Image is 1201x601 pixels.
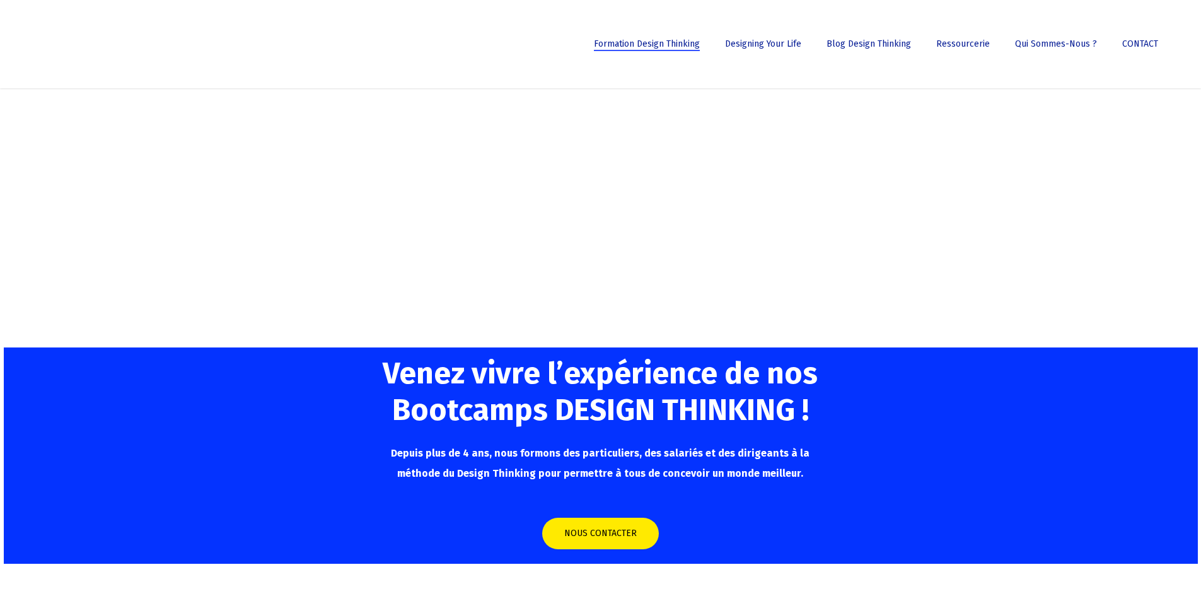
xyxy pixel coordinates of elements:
span: Venez vivre l’expérience de nos Bootcamps DESIGN THINKING ! [383,355,818,428]
img: French Future Academy [18,19,151,69]
span: Formation Design Thinking [594,38,700,49]
a: Blog Design Thinking [820,40,917,49]
span: Qui sommes-nous ? [1015,38,1097,49]
span: Designing Your Life [725,38,801,49]
a: Designing Your Life [719,40,808,49]
span: CONTACT [1122,38,1158,49]
span: Depuis plus de 4 ans, nous formons des particuliers, des salariés et des dirigeants à la méthode ... [391,447,809,479]
a: NOUS CONTACTER [542,518,659,549]
a: CONTACT [1116,40,1164,49]
span: NOUS CONTACTER [564,527,637,540]
a: Formation Design Thinking [588,40,706,49]
span: Blog Design Thinking [827,38,911,49]
a: Qui sommes-nous ? [1009,40,1103,49]
span: Ressourcerie [936,38,990,49]
a: Ressourcerie [930,40,996,49]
